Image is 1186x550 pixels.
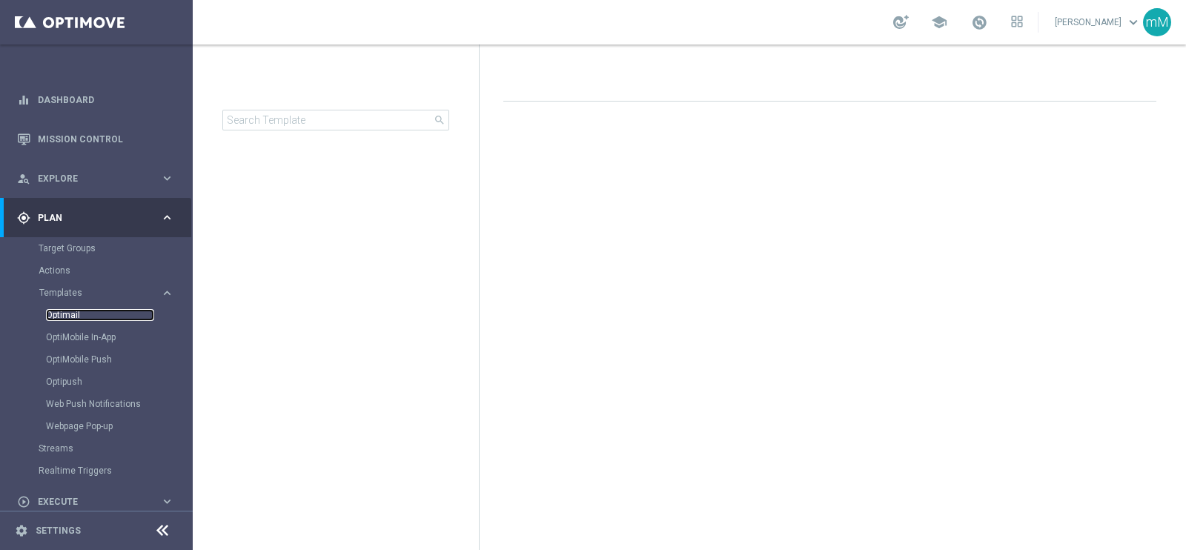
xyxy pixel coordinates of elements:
[1053,11,1143,33] a: [PERSON_NAME]keyboard_arrow_down
[17,211,30,225] i: gps_fixed
[160,171,174,185] i: keyboard_arrow_right
[46,354,154,365] a: OptiMobile Push
[17,93,30,107] i: equalizer
[39,265,154,276] a: Actions
[160,211,174,225] i: keyboard_arrow_right
[39,282,191,437] div: Templates
[222,110,449,130] input: Search Template
[39,242,154,254] a: Target Groups
[160,286,174,300] i: keyboard_arrow_right
[39,259,191,282] div: Actions
[15,524,28,537] i: settings
[17,495,30,508] i: play_circle_outline
[46,393,191,415] div: Web Push Notifications
[1125,14,1142,30] span: keyboard_arrow_down
[16,496,175,508] button: play_circle_outline Execute keyboard_arrow_right
[38,80,174,119] a: Dashboard
[17,80,174,119] div: Dashboard
[46,331,154,343] a: OptiMobile In-App
[46,348,191,371] div: OptiMobile Push
[38,174,160,183] span: Explore
[39,465,154,477] a: Realtime Triggers
[16,94,175,106] button: equalizer Dashboard
[46,420,154,432] a: Webpage Pop-up
[46,304,191,326] div: Optimail
[160,494,174,508] i: keyboard_arrow_right
[46,376,154,388] a: Optipush
[46,415,191,437] div: Webpage Pop-up
[434,114,445,126] span: search
[46,398,154,410] a: Web Push Notifications
[36,526,81,535] a: Settings
[39,460,191,482] div: Realtime Triggers
[39,287,175,299] button: Templates keyboard_arrow_right
[1143,8,1171,36] div: mM
[46,371,191,393] div: Optipush
[38,213,160,222] span: Plan
[39,437,191,460] div: Streams
[16,133,175,145] button: Mission Control
[39,443,154,454] a: Streams
[17,172,160,185] div: Explore
[38,497,160,506] span: Execute
[17,172,30,185] i: person_search
[17,119,174,159] div: Mission Control
[46,309,154,321] a: Optimail
[39,237,191,259] div: Target Groups
[46,326,191,348] div: OptiMobile In-App
[16,212,175,224] button: gps_fixed Plan keyboard_arrow_right
[17,495,160,508] div: Execute
[16,173,175,185] button: person_search Explore keyboard_arrow_right
[39,288,145,297] span: Templates
[931,14,947,30] span: school
[17,211,160,225] div: Plan
[38,119,174,159] a: Mission Control
[39,288,160,297] div: Templates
